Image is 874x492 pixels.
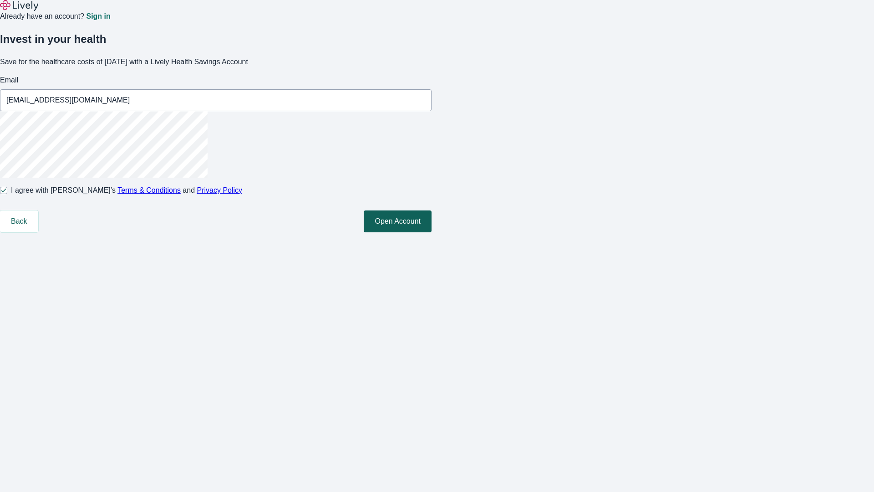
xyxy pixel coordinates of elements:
[11,185,242,196] span: I agree with [PERSON_NAME]’s and
[364,210,432,232] button: Open Account
[197,186,243,194] a: Privacy Policy
[86,13,110,20] a: Sign in
[117,186,181,194] a: Terms & Conditions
